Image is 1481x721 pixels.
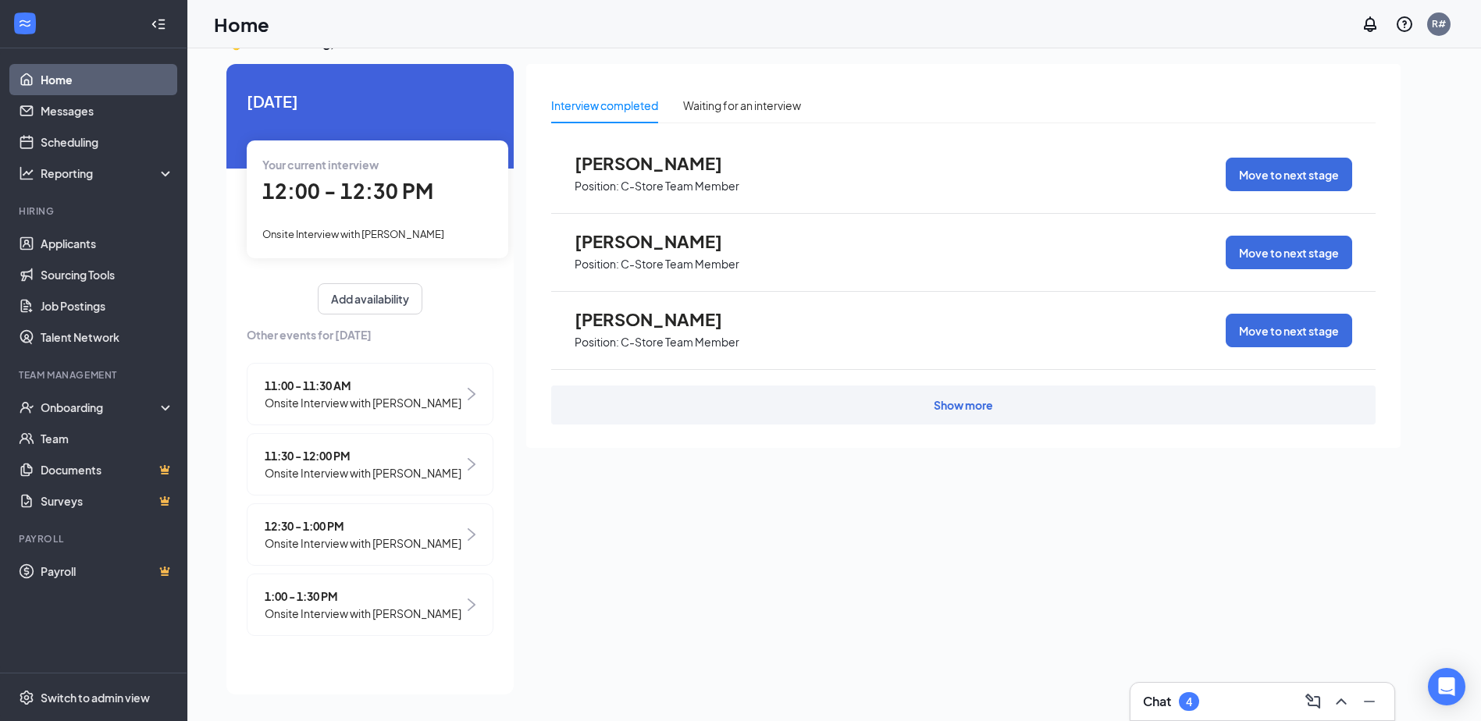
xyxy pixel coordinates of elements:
[265,535,461,552] span: Onsite Interview with [PERSON_NAME]
[1332,692,1351,711] svg: ChevronUp
[1360,692,1379,711] svg: Minimize
[247,89,493,113] span: [DATE]
[265,517,461,535] span: 12:30 - 1:00 PM
[318,283,422,314] button: Add availability
[265,464,461,481] span: Onsite Interview with [PERSON_NAME]
[19,204,171,218] div: Hiring
[41,290,174,321] a: Job Postings
[1329,689,1354,714] button: ChevronUp
[265,394,461,411] span: Onsite Interview with [PERSON_NAME]
[41,228,174,259] a: Applicants
[265,605,461,622] span: Onsite Interview with [PERSON_NAME]
[575,179,619,194] p: Position:
[41,259,174,290] a: Sourcing Tools
[1428,668,1465,705] div: Open Intercom Messenger
[621,257,739,272] p: C-Store Team Member
[1226,236,1352,269] button: Move to next stage
[683,97,801,114] div: Waiting for an interview
[19,368,171,382] div: Team Management
[621,335,739,350] p: C-Store Team Member
[41,165,175,181] div: Reporting
[1304,692,1323,711] svg: ComposeMessage
[575,153,746,173] span: [PERSON_NAME]
[262,228,444,240] span: Onsite Interview with [PERSON_NAME]
[575,309,746,329] span: [PERSON_NAME]
[575,335,619,350] p: Position:
[214,11,269,37] h1: Home
[1143,693,1171,710] h3: Chat
[265,447,461,464] span: 11:30 - 12:00 PM
[1186,695,1192,709] div: 4
[19,690,34,705] svg: Settings
[1226,158,1352,191] button: Move to next stage
[1361,15,1380,34] svg: Notifications
[934,397,993,413] div: Show more
[265,588,461,605] span: 1:00 - 1:30 PM
[41,126,174,158] a: Scheduling
[247,326,493,343] span: Other events for [DATE]
[1301,689,1326,714] button: ComposeMessage
[41,400,161,415] div: Onboarding
[265,377,461,394] span: 11:00 - 11:30 AM
[1357,689,1382,714] button: Minimize
[575,231,746,251] span: [PERSON_NAME]
[575,257,619,272] p: Position:
[41,321,174,353] a: Talent Network
[41,556,174,587] a: PayrollCrown
[19,165,34,181] svg: Analysis
[41,423,174,454] a: Team
[17,16,33,31] svg: WorkstreamLogo
[19,532,171,545] div: Payroll
[19,400,34,415] svg: UserCheck
[621,179,739,194] p: C-Store Team Member
[41,485,174,517] a: SurveysCrown
[41,690,150,705] div: Switch to admin view
[262,178,433,204] span: 12:00 - 12:30 PM
[41,95,174,126] a: Messages
[551,97,658,114] div: Interview completed
[262,158,379,172] span: Your current interview
[151,16,166,32] svg: Collapse
[1226,314,1352,347] button: Move to next stage
[41,64,174,95] a: Home
[1432,17,1446,30] div: R#
[1395,15,1414,34] svg: QuestionInfo
[41,454,174,485] a: DocumentsCrown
